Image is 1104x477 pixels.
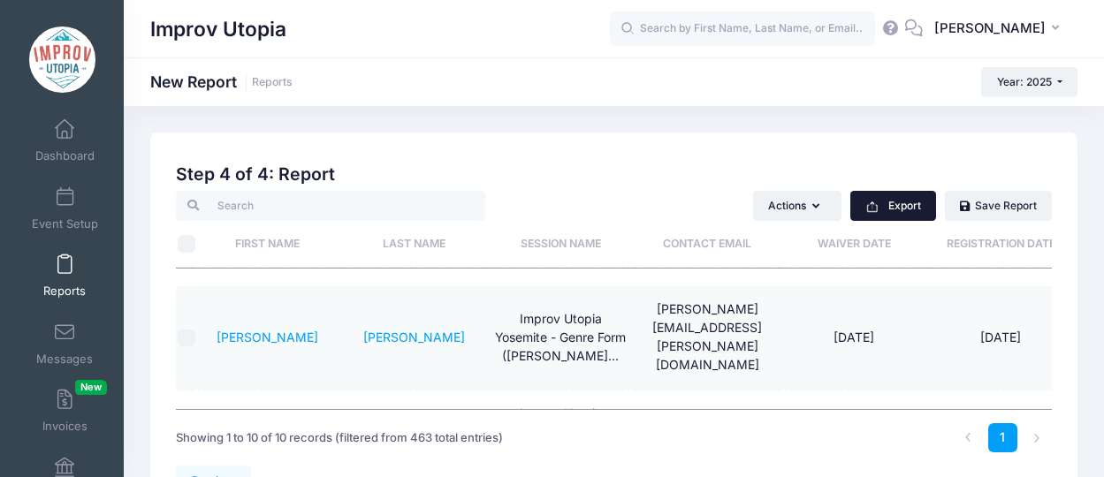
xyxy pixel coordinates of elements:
[75,380,107,395] span: New
[150,72,293,91] h1: New Report
[42,420,88,435] span: Invoices
[780,286,927,390] td: [DATE]
[487,221,634,268] th: Session Name: activate to sort column ascending
[753,191,841,221] button: Actions
[176,164,1052,185] h2: Step 4 of 4: Report
[927,286,1074,390] td: [DATE]
[194,221,340,268] th: First Name: activate to sort column ascending
[495,311,626,363] span: Improv Utopia Yosemite - Genre Form (Nick Armstrong & Jessica Young)
[850,191,936,221] button: Export
[363,329,465,344] a: [PERSON_NAME]
[634,221,780,268] th: Contact Email: activate to sort column ascending
[23,178,107,239] a: Event Setup
[23,380,107,442] a: InvoicesNew
[150,9,286,49] h1: Improv Utopia
[340,221,487,268] th: Last Name: activate to sort column ascending
[176,418,503,458] div: Showing 1 to 10 of 10 records (filtered from 463 total entries)
[997,75,1052,88] span: Year: 2025
[934,19,1046,38] span: [PERSON_NAME]
[495,405,626,458] span: Improv Utopia Yosemite - Genre Form (Nick Armstrong & Jessica Young)
[176,191,485,221] input: Search
[981,67,1077,97] button: Year: 2025
[988,423,1017,452] a: 1
[217,329,318,344] a: [PERSON_NAME]
[23,245,107,307] a: Reports
[634,390,780,475] td: [EMAIL_ADDRESS][DOMAIN_NAME]
[780,390,927,475] td: [DATE]
[43,284,86,299] span: Reports
[23,313,107,375] a: Messages
[945,191,1052,221] a: Save Report
[23,110,107,171] a: Dashboard
[927,390,1074,475] td: [DATE]
[780,221,927,268] th: Waiver Date: activate to sort column ascending
[923,9,1077,49] button: [PERSON_NAME]
[35,149,95,164] span: Dashboard
[927,221,1074,268] th: Registration Date: activate to sort column ascending
[252,76,293,89] a: Reports
[610,11,875,47] input: Search by First Name, Last Name, or Email...
[634,286,780,390] td: [PERSON_NAME][EMAIL_ADDRESS][PERSON_NAME][DOMAIN_NAME]
[32,216,98,231] span: Event Setup
[36,352,93,367] span: Messages
[29,26,95,93] img: Improv Utopia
